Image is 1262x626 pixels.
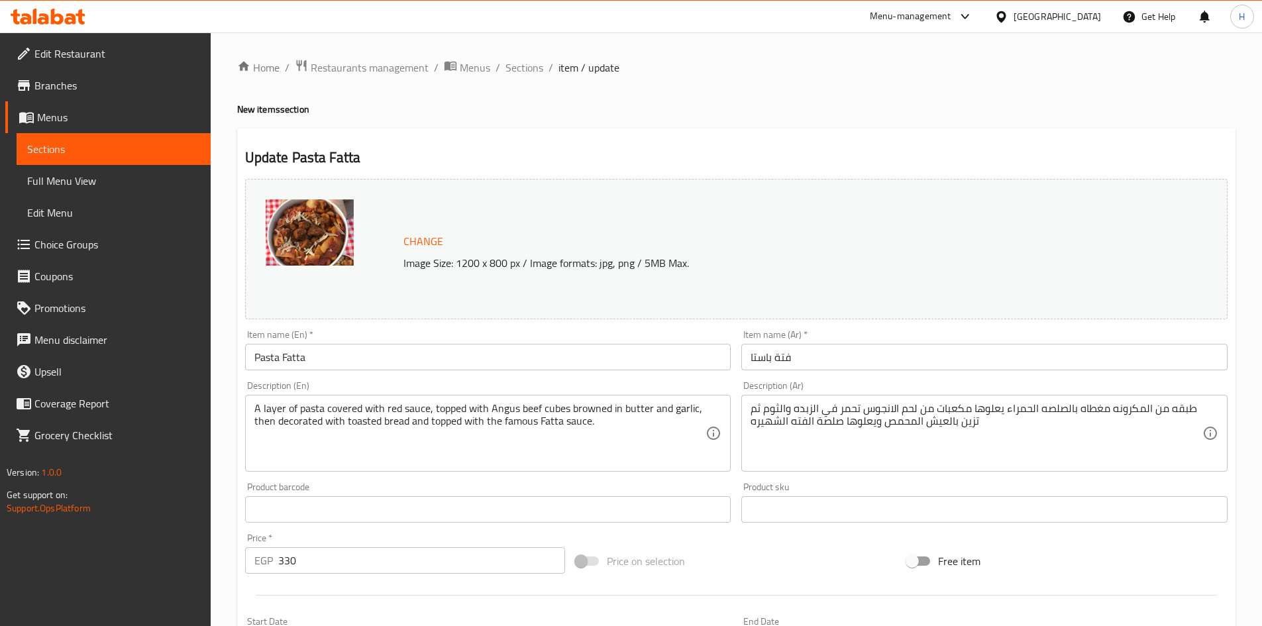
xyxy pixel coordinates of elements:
input: Enter name En [245,344,731,370]
span: Full Menu View [27,173,200,189]
a: Edit Menu [17,197,211,229]
input: Please enter product sku [741,496,1228,523]
a: Choice Groups [5,229,211,260]
a: Coupons [5,260,211,292]
input: Please enter price [278,547,566,574]
span: Branches [34,78,200,93]
span: Get support on: [7,486,68,503]
textarea: A layer of pasta covered with red sauce, topped with Angus beef cubes browned in butter and garli... [254,402,706,465]
p: EGP [254,552,273,568]
span: Edit Menu [27,205,200,221]
span: Promotions [34,300,200,316]
a: Full Menu View [17,165,211,197]
span: Menu disclaimer [34,332,200,348]
span: Coverage Report [34,395,200,411]
span: Restaurants management [311,60,429,76]
a: Menu disclaimer [5,324,211,356]
a: Menus [5,101,211,133]
li: / [285,60,289,76]
img: mmw_638846349620906588 [266,199,354,266]
a: Sections [17,133,211,165]
span: 1.0.0 [41,464,62,481]
span: Version: [7,464,39,481]
span: Grocery Checklist [34,427,200,443]
a: Upsell [5,356,211,388]
span: Choice Groups [34,236,200,252]
a: Restaurants management [295,59,429,76]
span: Upsell [34,364,200,380]
h4: New items section [237,103,1236,116]
a: Branches [5,70,211,101]
h2: Update Pasta Fatta [245,148,1228,168]
span: Free item [938,553,980,569]
a: Promotions [5,292,211,324]
a: Support.OpsPlatform [7,499,91,517]
span: Price on selection [607,553,685,569]
nav: breadcrumb [237,59,1236,76]
a: Coverage Report [5,388,211,419]
textarea: طبقه من المكرونه مغطاه بالصلصه الحمراء يعلوها مكعبات من لحم الانجوس تحمر في الزبده والثوم ثم تزين... [751,402,1202,465]
a: Sections [505,60,543,76]
li: / [549,60,553,76]
button: Change [398,228,448,255]
a: Grocery Checklist [5,419,211,451]
p: Image Size: 1200 x 800 px / Image formats: jpg, png / 5MB Max. [398,255,1104,271]
span: Change [403,232,443,251]
div: Menu-management [870,9,951,25]
input: Please enter product barcode [245,496,731,523]
li: / [434,60,439,76]
span: Menus [460,60,490,76]
span: Edit Restaurant [34,46,200,62]
a: Edit Restaurant [5,38,211,70]
span: Sections [27,141,200,157]
a: Menus [444,59,490,76]
span: Menus [37,109,200,125]
li: / [496,60,500,76]
input: Enter name Ar [741,344,1228,370]
span: Coupons [34,268,200,284]
span: H [1239,9,1245,24]
div: [GEOGRAPHIC_DATA] [1014,9,1101,24]
span: item / update [558,60,619,76]
a: Home [237,60,280,76]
